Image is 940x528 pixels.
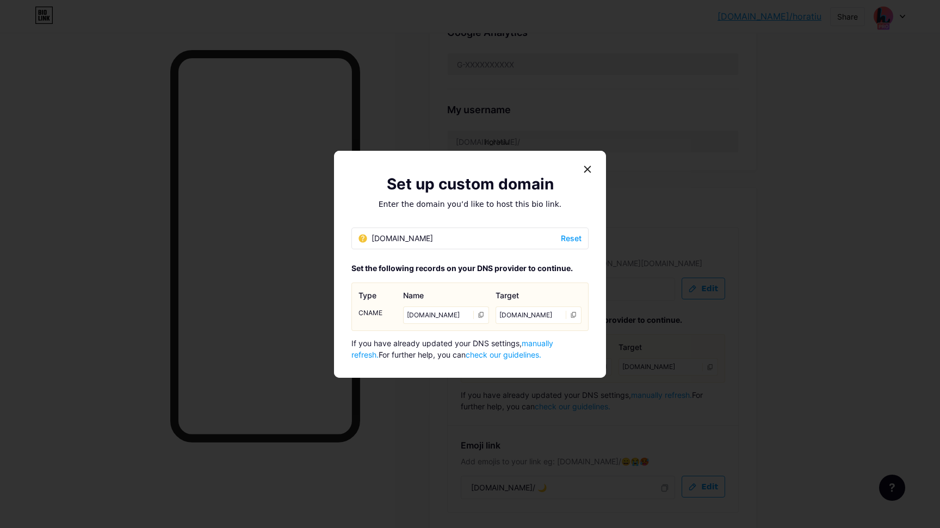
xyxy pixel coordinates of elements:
[561,232,582,244] span: Reset
[496,306,582,324] div: [DOMAIN_NAME]
[351,262,589,274] div: Set the following records on your DNS provider to continue.
[403,290,489,301] div: Name
[358,232,433,244] div: [DOMAIN_NAME]
[351,337,589,360] div: If you have already updated your DNS settings, For further help, you can
[358,306,397,320] div: CNAME
[351,199,589,210] p: Enter the domain you’d like to host this bio link.
[351,339,553,359] span: manually refresh.
[358,290,397,301] div: Type
[496,290,582,301] div: Target
[351,173,589,195] div: Set up custom domain
[403,306,489,324] div: [DOMAIN_NAME]
[466,350,541,359] a: check our guidelines.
